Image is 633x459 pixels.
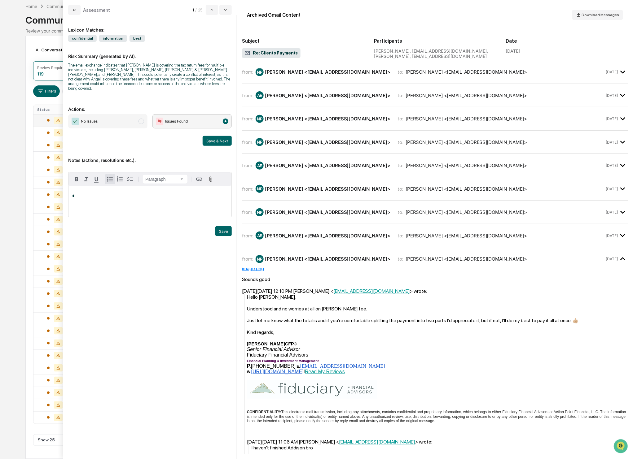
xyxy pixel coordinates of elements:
div: [PERSON_NAME] <[EMAIL_ADDRESS][DOMAIN_NAME]> [406,116,527,122]
strong: CFP [285,341,294,346]
div: [PERSON_NAME] <[EMAIL_ADDRESS][DOMAIN_NAME]> [406,186,527,192]
div: 🔎 [6,90,11,95]
a: Powered byPylon [44,105,75,110]
div: NP [256,185,264,193]
em: Senior Financial Advisor [247,347,300,352]
button: Date:[DATE] - [DATE] [62,85,113,97]
span: Pylon [62,105,75,110]
span: information [99,35,127,42]
span: from: [242,256,253,262]
a: [URL][DOMAIN_NAME] [251,369,304,374]
div: All Conversations [33,45,80,55]
div: [DATE][DATE] 11:06 AM [PERSON_NAME] < > wrote: [247,439,628,445]
strong: E. [297,364,300,369]
span: No Issues [81,118,98,124]
time: Friday, March 21, 2025 at 12:06:11 PM [606,187,618,191]
button: Filters [33,85,60,97]
div: Communications Archive [46,4,97,9]
a: [EMAIL_ADDRESS][DOMAIN_NAME] [300,363,385,369]
div: [PERSON_NAME] <[EMAIL_ADDRESS][DOMAIN_NAME]> [265,233,390,239]
span: from: [242,139,253,145]
div: 🖐️ [6,79,11,84]
iframe: Open customer support [613,439,630,455]
div: [PERSON_NAME] <[EMAIL_ADDRESS][DOMAIN_NAME]> [406,162,527,168]
div: Understood and no worries at all on [PERSON_NAME] fee. [247,306,628,312]
span: Preclearance [12,78,40,84]
div: [PERSON_NAME] <[EMAIL_ADDRESS][DOMAIN_NAME]> [406,256,527,262]
div: [PERSON_NAME] <[EMAIL_ADDRESS][DOMAIN_NAME]> [265,186,390,192]
div: [PERSON_NAME] <[EMAIL_ADDRESS][DOMAIN_NAME]> [265,162,390,168]
div: [PERSON_NAME] <[EMAIL_ADDRESS][DOMAIN_NAME]> [406,233,527,239]
span: best [130,35,145,42]
span: to: [398,256,403,262]
button: Block type [143,175,187,184]
button: Underline [91,174,101,184]
div: [PERSON_NAME] <[EMAIL_ADDRESS][DOMAIN_NAME]> [406,69,527,75]
button: Download Messages [572,10,623,20]
time: Friday, March 21, 2025 at 10:37:08 AM [606,70,618,74]
div: NP [256,115,264,123]
span: to: [398,69,403,75]
div: Fiduciary Financial Advisors [247,352,628,358]
span: from: [242,69,253,75]
div: AE [256,162,264,170]
span: to: [398,186,403,192]
div: NP [256,138,264,146]
div: 🗄️ [45,79,50,84]
strong: P. [247,363,251,369]
span: from: [242,93,253,98]
div: Review your communication records across channels [25,28,608,33]
div: [PERSON_NAME] <[EMAIL_ADDRESS][DOMAIN_NAME]> [265,69,390,75]
h2: Subject [242,38,364,44]
div: Lexicon Matches: [68,20,232,32]
div: [DATE] [506,48,520,54]
div: [PERSON_NAME] <[EMAIL_ADDRESS][DOMAIN_NAME]> [265,116,390,122]
div: Home [25,4,37,9]
strong: W. [247,370,251,374]
div: Assessment [83,7,110,13]
span: I [296,364,297,369]
div: [PERSON_NAME] <[EMAIL_ADDRESS][DOMAIN_NAME]> [406,93,527,98]
strong: Financial Planning & Investment Management [247,359,319,363]
div: image.png [242,266,628,271]
div: Review Required [37,65,67,70]
span: Issues Found [165,118,188,124]
div: [PERSON_NAME] <[EMAIL_ADDRESS][DOMAIN_NAME]> [265,256,390,262]
span: from: [242,186,253,192]
div: AE [256,232,264,240]
div: Start new chat [21,47,102,54]
div: AE [256,91,264,99]
div: 119 [37,71,44,76]
time: Friday, March 21, 2025 at 5:24:52 PM [606,257,618,261]
div: NP [256,255,264,263]
a: 🖐️Preclearance [4,76,42,87]
button: Start new chat [105,49,113,57]
button: Italic [81,174,91,184]
div: [PERSON_NAME] <[EMAIL_ADDRESS][DOMAIN_NAME]> [406,209,527,215]
img: 1746055101610-c473b297-6a78-478c-a979-82029cc54cd1 [6,47,17,58]
time: Friday, March 21, 2025 at 11:51:10 AM [606,116,618,121]
span: to: [398,233,403,239]
a: [EMAIL_ADDRESS][DOMAIN_NAME] [339,439,415,445]
div: Archived Gmail Content [247,12,301,18]
span: 1 [193,7,194,12]
span: to: [398,116,403,122]
button: Save & Next [203,136,232,146]
div: [PERSON_NAME] <[EMAIL_ADDRESS][DOMAIN_NAME]> [265,139,390,145]
div: Hello [PERSON_NAME], [247,294,628,300]
time: Friday, March 21, 2025 at 11:48:00 AM [606,93,618,98]
div: I [247,369,628,375]
h2: Date [506,38,628,44]
span: to: [398,93,403,98]
time: Friday, March 21, 2025 at 12:10:05 PM [606,233,618,238]
p: Notes (actions, resolutions etc.): [68,150,232,163]
div: Sounds good [242,276,628,282]
div: Kind regards, [247,329,628,423]
strong: [PERSON_NAME] [247,341,285,346]
div: [PERSON_NAME] <[EMAIL_ADDRESS][DOMAIN_NAME]> [265,93,390,98]
button: Attach files [205,175,216,184]
span: confidential [68,35,97,42]
h2: Participants [374,38,496,44]
time: Friday, March 21, 2025 at 12:02:56 PM [606,163,618,168]
img: Flag [156,118,163,125]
